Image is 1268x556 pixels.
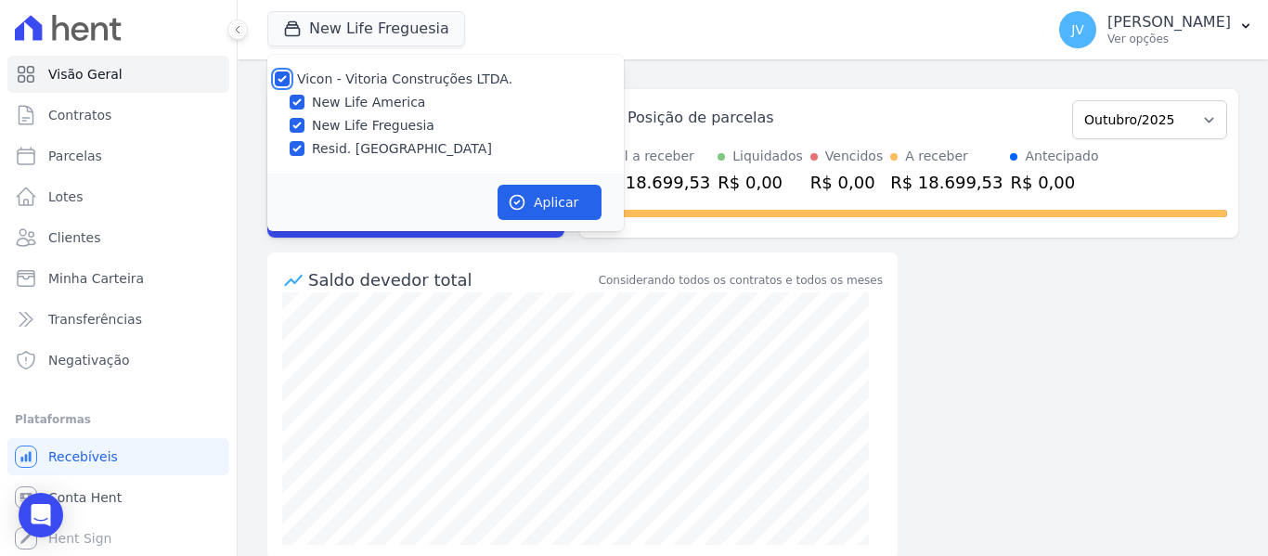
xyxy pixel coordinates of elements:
span: Contratos [48,106,111,124]
div: Antecipado [1025,147,1098,166]
button: New Life Freguesia [267,11,465,46]
div: Saldo devedor total [308,267,595,292]
div: R$ 0,00 [718,170,803,195]
a: Negativação [7,342,229,379]
a: Contratos [7,97,229,134]
div: R$ 0,00 [1010,170,1098,195]
a: Visão Geral [7,56,229,93]
div: A receber [905,147,968,166]
span: Lotes [48,187,84,206]
p: Ver opções [1107,32,1231,46]
span: Negativação [48,351,130,369]
div: Liquidados [732,147,803,166]
div: Plataformas [15,408,222,431]
div: Total a receber [598,147,710,166]
label: New Life America [312,93,425,112]
button: Aplicar [498,185,602,220]
a: Recebíveis [7,438,229,475]
button: JV [PERSON_NAME] Ver opções [1044,4,1268,56]
div: R$ 18.699,53 [890,170,1003,195]
span: Parcelas [48,147,102,165]
a: Conta Hent [7,479,229,516]
div: R$ 18.699,53 [598,170,710,195]
span: Visão Geral [48,65,123,84]
a: Clientes [7,219,229,256]
a: Parcelas [7,137,229,175]
span: Transferências [48,310,142,329]
p: [PERSON_NAME] [1107,13,1231,32]
span: Clientes [48,228,100,247]
div: R$ 0,00 [810,170,883,195]
div: Open Intercom Messenger [19,493,63,537]
div: Vencidos [825,147,883,166]
label: Vicon - Vitoria Construções LTDA. [297,71,512,86]
span: Recebíveis [48,447,118,466]
a: Minha Carteira [7,260,229,297]
span: JV [1071,23,1084,36]
label: New Life Freguesia [312,116,434,136]
label: Resid. [GEOGRAPHIC_DATA] [312,139,492,159]
span: Conta Hent [48,488,122,507]
a: Lotes [7,178,229,215]
a: Transferências [7,301,229,338]
span: Minha Carteira [48,269,144,288]
div: Posição de parcelas [628,107,774,129]
div: Considerando todos os contratos e todos os meses [599,272,883,289]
